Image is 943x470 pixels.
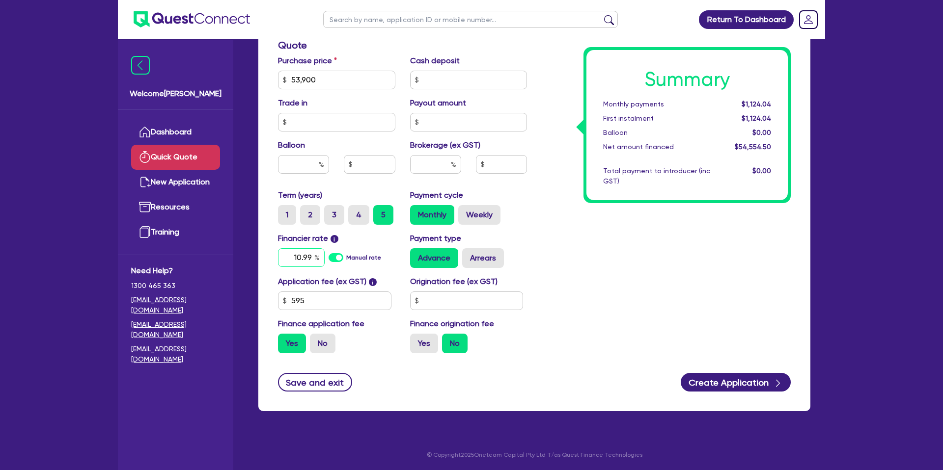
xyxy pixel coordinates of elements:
span: Welcome [PERSON_NAME] [130,88,222,100]
span: $54,554.50 [735,143,771,151]
span: i [369,278,377,286]
label: 4 [348,205,369,225]
span: 1300 465 363 [131,281,220,291]
a: [EMAIL_ADDRESS][DOMAIN_NAME] [131,319,220,340]
span: Need Help? [131,265,220,277]
a: [EMAIL_ADDRESS][DOMAIN_NAME] [131,295,220,315]
button: Create Application [681,373,791,392]
span: $0.00 [752,129,771,136]
img: training [139,226,151,238]
a: Return To Dashboard [699,10,794,29]
label: Yes [410,334,438,353]
img: icon-menu-close [131,56,150,75]
label: Payout amount [410,97,466,109]
label: Finance application fee [278,318,364,330]
a: [EMAIL_ADDRESS][DOMAIN_NAME] [131,344,220,365]
label: 5 [373,205,393,225]
label: No [442,334,468,353]
a: Dropdown toggle [796,7,821,32]
label: Yes [278,334,306,353]
div: Balloon [596,128,718,138]
img: quest-connect-logo-blue [134,11,250,27]
a: Training [131,220,220,245]
label: 3 [324,205,344,225]
span: $1,124.04 [742,100,771,108]
label: Financier rate [278,233,338,244]
label: Application fee (ex GST) [278,276,366,287]
label: Finance origination fee [410,318,494,330]
label: Payment type [410,233,461,244]
div: Net amount financed [596,142,718,152]
label: 2 [300,205,320,225]
a: Dashboard [131,120,220,145]
a: New Application [131,170,220,195]
label: Trade in [278,97,307,109]
label: Brokerage (ex GST) [410,139,480,151]
span: $0.00 [752,167,771,175]
label: 1 [278,205,296,225]
div: First instalment [596,113,718,124]
label: Balloon [278,139,305,151]
label: Weekly [458,205,500,225]
span: i [331,235,338,243]
label: Origination fee (ex GST) [410,276,498,287]
label: Cash deposit [410,55,460,67]
label: Manual rate [346,253,381,262]
button: Save and exit [278,373,352,392]
img: new-application [139,176,151,188]
a: Resources [131,195,220,220]
label: Arrears [462,248,504,268]
a: Quick Quote [131,145,220,170]
img: quick-quote [139,151,151,163]
span: $1,124.04 [742,114,771,122]
label: Purchase price [278,55,337,67]
label: Monthly [410,205,454,225]
div: Monthly payments [596,99,718,109]
h3: Quote [278,39,527,51]
label: Advance [410,248,458,268]
input: Search by name, application ID or mobile number... [323,11,618,28]
img: resources [139,201,151,213]
label: Term (years) [278,189,322,201]
label: Payment cycle [410,189,463,201]
div: Total payment to introducer (inc GST) [596,166,718,186]
label: No [310,334,335,353]
p: © Copyright 2025 Oneteam Capital Pty Ltd T/as Quest Finance Technologies [251,450,817,459]
h1: Summary [603,68,771,91]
